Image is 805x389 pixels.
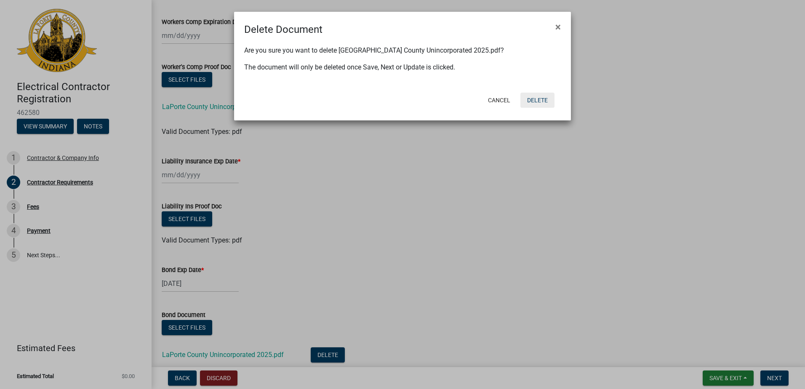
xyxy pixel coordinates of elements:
span: × [555,21,561,33]
h4: Delete Document [244,22,323,37]
button: Close [549,15,568,39]
button: Cancel [481,93,517,108]
button: Delete [520,93,554,108]
p: The document will only be deleted once Save, Next or Update is clicked. [244,62,561,72]
p: Are you sure you want to delete [GEOGRAPHIC_DATA] County Unincorporated 2025.pdf? [244,45,561,56]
